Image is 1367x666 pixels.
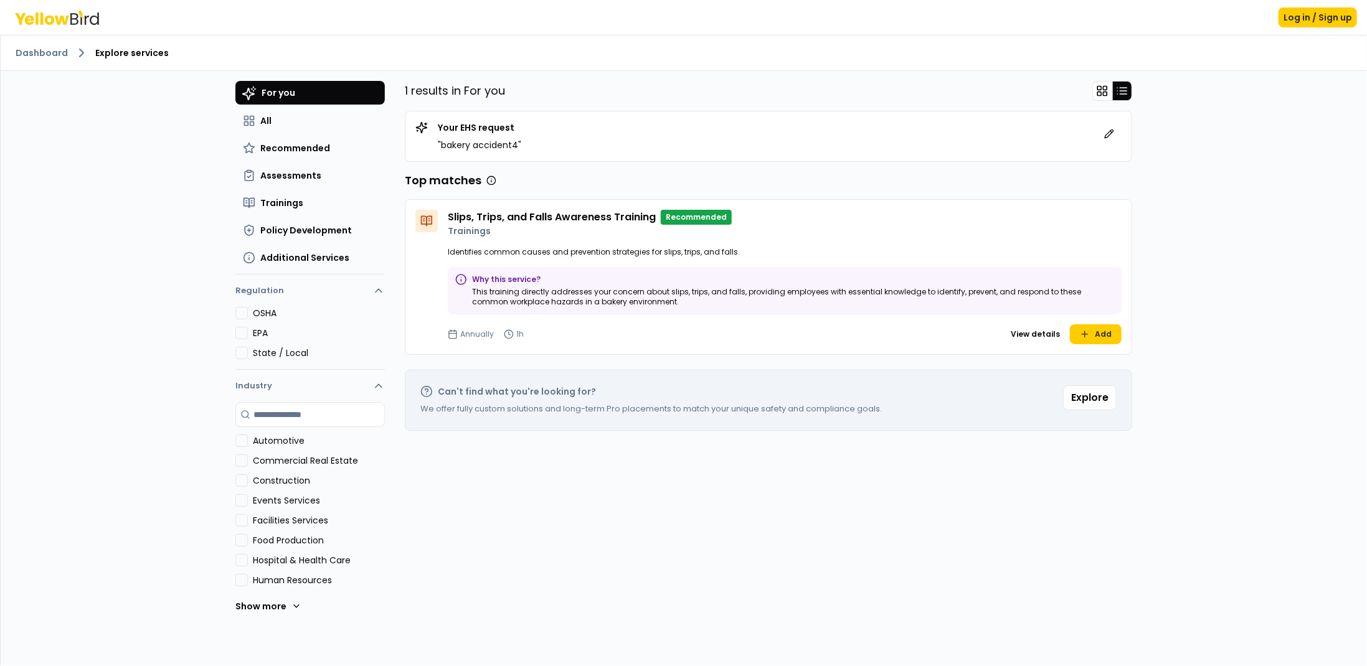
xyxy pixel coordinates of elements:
label: State / Local [253,347,385,359]
button: View details [1006,324,1065,344]
label: Events Services [253,494,385,507]
span: Assessments [260,169,321,182]
label: Hospital & Health Care [253,554,385,566]
span: Explore services [95,47,169,59]
h3: Top matches [405,172,481,189]
h2: Can't find what you're looking for? [438,385,596,398]
p: Why this service? [472,274,1114,284]
button: Show more [235,594,301,619]
p: We offer fully custom solutions and long-term Pro placements to match your unique safety and comp... [420,403,882,415]
span: For you [262,87,295,99]
button: Explore [1063,385,1117,410]
p: Your EHS request [438,121,521,134]
button: Policy Development [235,219,385,242]
h4: Slips, Trips, and Falls Awareness Training [448,210,656,225]
a: Dashboard [16,47,68,59]
button: Additional Services [235,246,385,269]
label: EPA [253,327,385,339]
button: Industry [235,370,385,402]
p: 1 results in For you [405,82,505,100]
label: OSHA [253,307,385,319]
label: Commercial Real Estate [253,454,385,467]
label: Automotive [253,434,385,447]
div: Industry [235,402,385,629]
p: Identifies common causes and prevention strategies for slips, trips, and falls. [448,247,1122,257]
button: Log in / Sign up [1279,7,1357,27]
label: Facilities Services [253,514,385,527]
p: " bakery accident4 " [438,139,521,151]
button: Add [1070,324,1122,344]
p: 1h [516,329,524,339]
nav: breadcrumb [16,45,1352,60]
p: Annually [460,329,494,339]
button: Trainings [235,192,385,214]
div: Regulation [235,307,385,369]
span: Additional Services [260,251,349,264]
label: Construction [253,474,385,487]
p: Recommended [661,210,732,225]
p: Trainings [448,225,1122,237]
button: For you [235,81,385,105]
button: Recommended [235,137,385,159]
span: Recommended [260,142,330,154]
button: All [235,110,385,132]
label: Food Production [253,534,385,546]
span: All [260,115,272,127]
p: This training directly addresses your concern about slips, trips, and falls, providing employees ... [472,287,1114,307]
label: Human Resources [253,574,385,586]
span: Trainings [260,197,303,209]
button: Assessments [235,164,385,187]
button: Regulation [235,279,385,307]
span: Policy Development [260,224,352,237]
